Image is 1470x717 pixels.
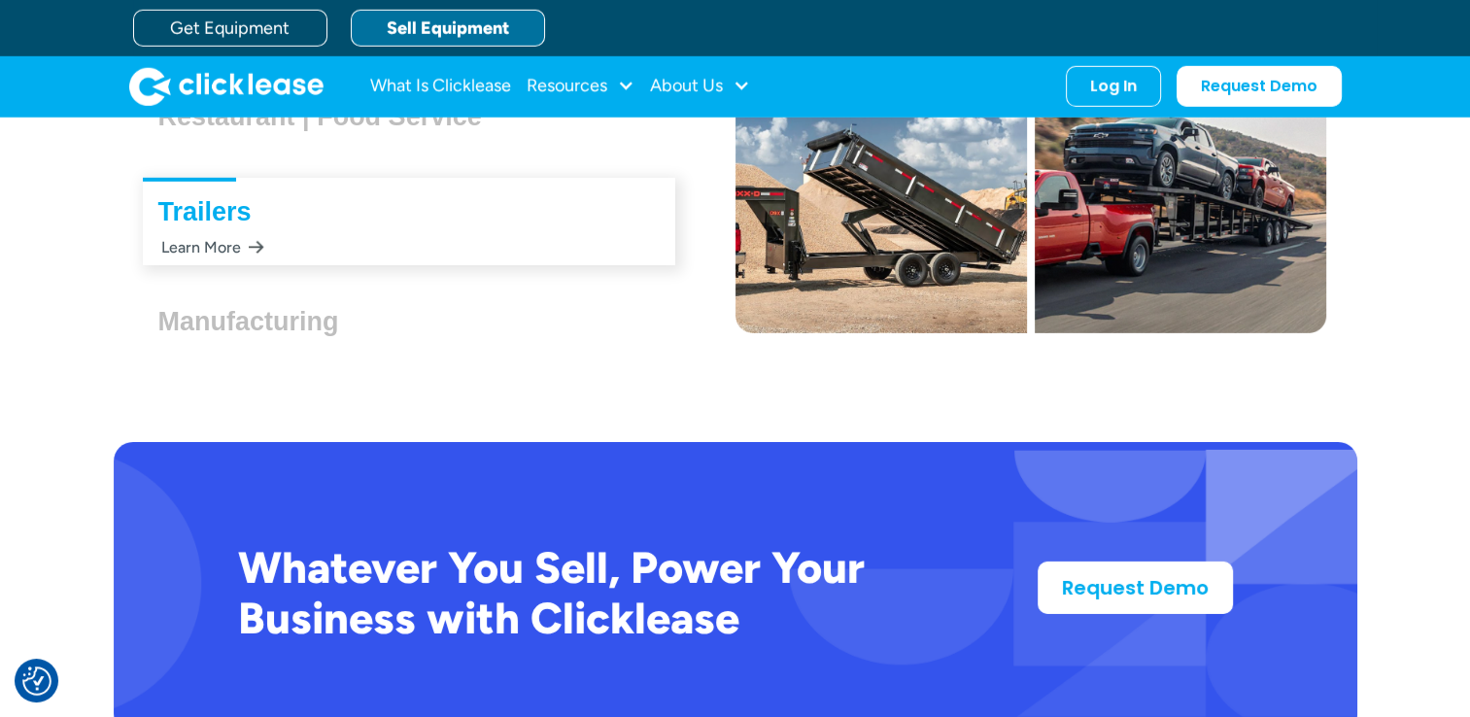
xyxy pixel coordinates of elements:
[129,67,324,106] img: Clicklease logo
[1177,66,1342,107] a: Request Demo
[650,67,750,106] div: About Us
[238,542,975,643] h2: Whatever You Sell, Power Your Business with Clicklease
[158,307,355,336] h3: Manufacturing
[1090,77,1137,96] div: Log In
[22,666,51,696] img: Revisit consent button
[351,10,545,47] a: Sell Equipment
[158,228,264,266] div: Learn More
[370,67,511,106] a: What Is Clicklease
[158,197,267,226] h3: Trailers
[129,67,324,106] a: home
[22,666,51,696] button: Consent Preferences
[133,10,327,47] a: Get Equipment
[1038,562,1233,614] a: Request Demo
[527,67,634,106] div: Resources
